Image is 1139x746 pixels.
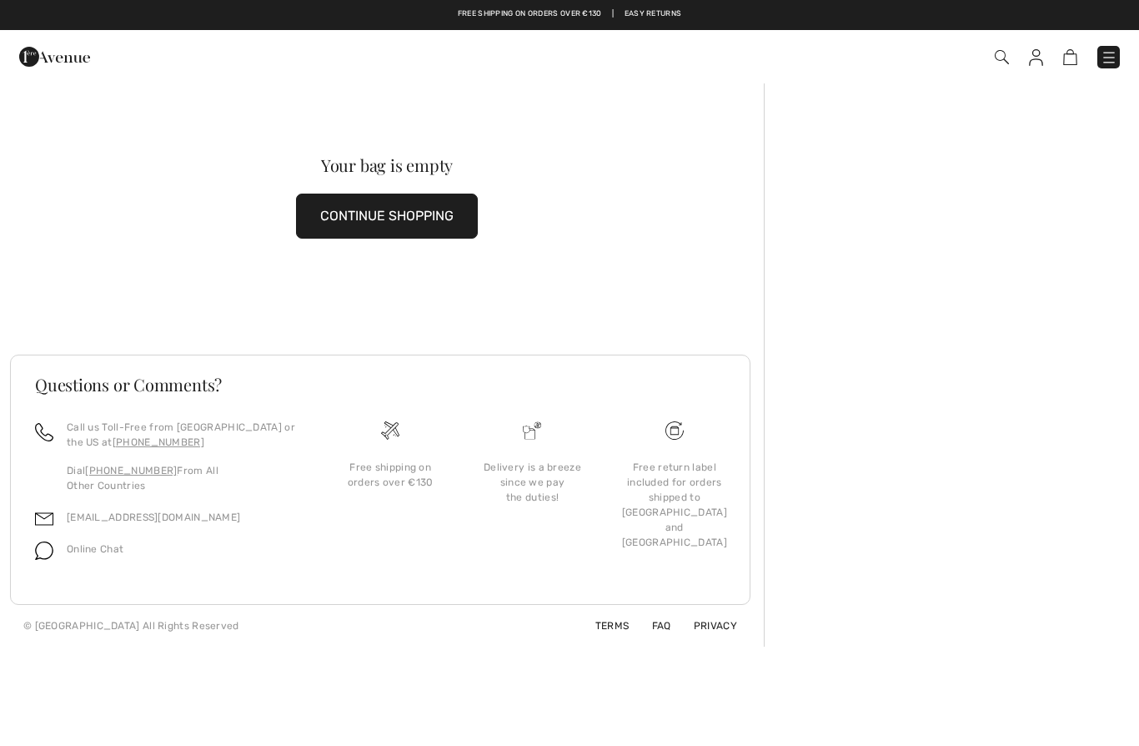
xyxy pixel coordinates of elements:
div: Your bag is empty [48,157,726,174]
a: Privacy [674,620,737,632]
img: call [35,423,53,441]
a: Terms [575,620,630,632]
img: Free shipping on orders over &#8364;130 [381,421,399,440]
img: Shopping Bag [1063,49,1077,65]
a: Free shipping on orders over €130 [458,8,602,20]
div: Free shipping on orders over €130 [333,460,448,490]
img: My Info [1029,49,1043,66]
span: Online Chat [67,543,123,555]
a: [EMAIL_ADDRESS][DOMAIN_NAME] [67,512,240,523]
a: [PHONE_NUMBER] [113,436,204,448]
a: FAQ [632,620,671,632]
div: © [GEOGRAPHIC_DATA] All Rights Reserved [23,618,239,633]
img: email [35,510,53,528]
div: Delivery is a breeze since we pay the duties! [474,460,590,505]
img: Delivery is a breeze since we pay the duties! [523,421,541,440]
img: 1ère Avenue [19,40,90,73]
h3: Questions or Comments? [35,376,725,393]
img: Menu [1101,49,1117,66]
span: | [612,8,614,20]
p: Call us Toll-Free from [GEOGRAPHIC_DATA] or the US at [67,420,299,450]
a: Easy Returns [625,8,682,20]
a: 1ère Avenue [19,48,90,63]
div: Free return label included for orders shipped to [GEOGRAPHIC_DATA] and [GEOGRAPHIC_DATA] [617,460,732,550]
a: [PHONE_NUMBER] [85,465,177,476]
p: Dial From All Other Countries [67,463,299,493]
button: CONTINUE SHOPPING [296,194,478,239]
img: chat [35,542,53,560]
img: Free shipping on orders over &#8364;130 [665,421,684,440]
img: Search [995,50,1009,64]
